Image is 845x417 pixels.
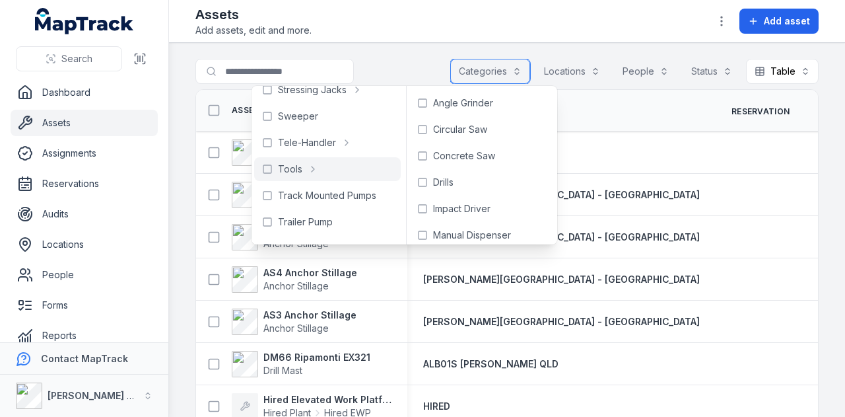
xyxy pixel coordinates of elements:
[35,8,134,34] a: MapTrack
[263,351,370,364] strong: DM66 Ripamonti EX321
[232,266,357,293] a: AS4 Anchor StillageAnchor Stillage
[232,351,370,377] a: DM66 Ripamonti EX321Drill Mast
[48,390,156,401] strong: [PERSON_NAME] Group
[11,171,158,197] a: Reservations
[739,9,819,34] button: Add asset
[232,139,391,166] a: AC46 Atlas Copco XAVS450Air Compressor
[731,106,790,117] span: Reservation
[16,46,122,71] button: Search
[423,231,700,243] span: [PERSON_NAME][GEOGRAPHIC_DATA] - [GEOGRAPHIC_DATA]
[232,105,260,116] span: Asset
[263,322,329,334] span: Anchor Stillage
[278,242,340,255] span: Tremmie Rack
[433,96,493,110] span: Angle Grinder
[423,315,700,328] a: [PERSON_NAME][GEOGRAPHIC_DATA] - [GEOGRAPHIC_DATA]
[746,59,819,84] button: Table
[263,365,302,376] span: Drill Mast
[450,59,530,84] button: Categories
[278,83,347,96] span: Stressing Jacks
[764,15,810,28] span: Add asset
[423,316,700,327] span: [PERSON_NAME][GEOGRAPHIC_DATA] - [GEOGRAPHIC_DATA]
[11,110,158,136] a: Assets
[195,24,312,37] span: Add assets, edit and more.
[423,274,700,285] span: [PERSON_NAME][GEOGRAPHIC_DATA] - [GEOGRAPHIC_DATA]
[263,309,356,322] strong: AS3 Anchor Stillage
[433,229,511,242] span: Manual Dispenser
[278,189,376,202] span: Track Mounted Pumps
[11,140,158,167] a: Assignments
[278,215,333,229] span: Trailer Pump
[433,202,490,215] span: Impact Driver
[11,79,158,106] a: Dashboard
[423,358,558,371] a: ALB01S [PERSON_NAME] QLD
[232,182,357,208] a: AS6 Anchor StillageAnchor Stillage
[278,163,302,176] span: Tools
[683,59,741,84] button: Status
[41,353,128,364] strong: Contact MapTrack
[11,322,158,349] a: Reports
[11,231,158,258] a: Locations
[433,149,495,163] span: Concrete Saw
[11,262,158,288] a: People
[423,273,700,286] a: [PERSON_NAME][GEOGRAPHIC_DATA] - [GEOGRAPHIC_DATA]
[263,280,329,291] span: Anchor Stillage
[433,176,454,189] span: Drills
[423,358,558,369] span: ALB01S [PERSON_NAME] QLD
[423,400,450,413] a: HIRED
[263,238,329,249] span: Anchor Stillage
[232,224,356,250] a: AS5 Anchor StillageAnchor Stillage
[232,309,356,335] a: AS3 Anchor StillageAnchor Stillage
[232,105,275,116] a: Asset
[535,59,609,84] button: Locations
[423,188,700,202] a: [PERSON_NAME][GEOGRAPHIC_DATA] - [GEOGRAPHIC_DATA]
[433,123,487,136] span: Circular Saw
[263,266,357,280] strong: AS4 Anchor Stillage
[11,201,158,227] a: Audits
[61,52,92,65] span: Search
[11,292,158,319] a: Forms
[423,231,700,244] a: [PERSON_NAME][GEOGRAPHIC_DATA] - [GEOGRAPHIC_DATA]
[278,136,336,149] span: Tele-Handler
[614,59,677,84] button: People
[263,393,391,406] strong: Hired Elevated Work Platform
[423,400,450,412] span: HIRED
[423,189,700,200] span: [PERSON_NAME][GEOGRAPHIC_DATA] - [GEOGRAPHIC_DATA]
[278,110,318,123] span: Sweeper
[195,5,312,24] h2: Assets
